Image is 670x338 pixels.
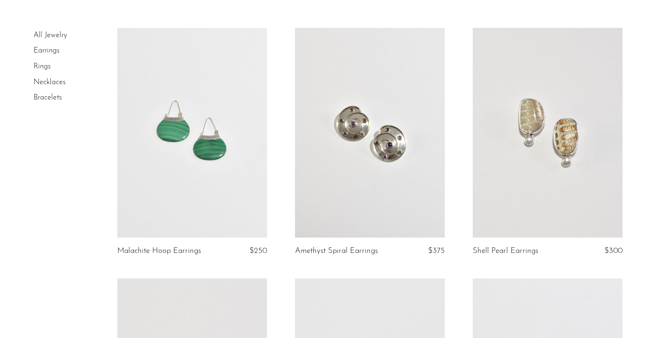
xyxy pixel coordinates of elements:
a: Shell Pearl Earrings [473,247,538,255]
span: $375 [428,247,445,255]
a: Necklaces [33,79,66,86]
a: Earrings [33,47,60,54]
a: Amethyst Spiral Earrings [295,247,378,255]
a: Bracelets [33,94,62,101]
a: All Jewelry [33,32,67,39]
span: $250 [249,247,267,255]
span: $300 [604,247,623,255]
a: Malachite Hoop Earrings [117,247,201,255]
a: Rings [33,63,51,70]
